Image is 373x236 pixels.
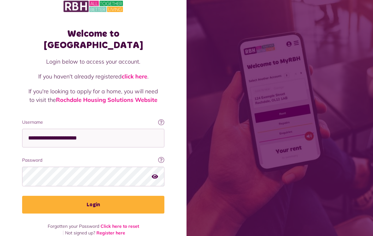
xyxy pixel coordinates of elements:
p: Login below to access your account. [28,57,158,66]
a: click here [122,73,147,80]
span: Not signed up? [65,230,95,236]
span: Forgotten your Password [48,223,99,229]
label: Password [22,157,164,164]
h1: Welcome to [GEOGRAPHIC_DATA] [22,28,164,51]
p: If you're looking to apply for a home, you will need to visit the [28,87,158,104]
a: Register here [96,230,125,236]
label: Username [22,119,164,126]
p: If you haven't already registered . [28,72,158,81]
a: Click here to reset [101,223,139,229]
button: Login [22,196,164,214]
a: Rochdale Housing Solutions Website [56,96,157,103]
